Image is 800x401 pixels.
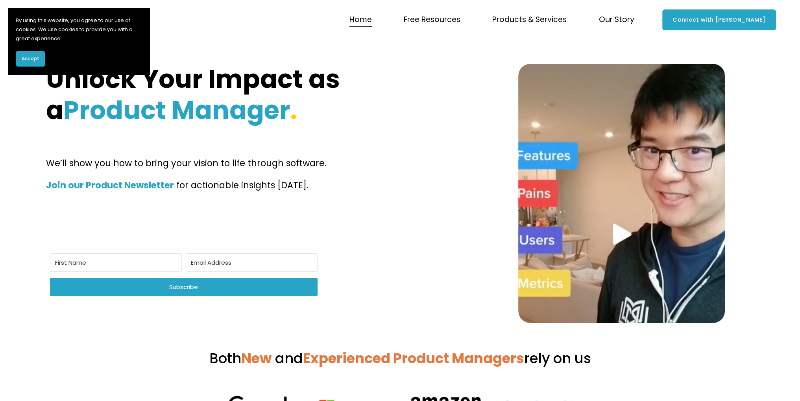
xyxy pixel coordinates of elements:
span: for actionable insights [DATE]. [176,179,309,191]
span: Free Resources [404,13,460,27]
input: Email Address [186,253,318,272]
strong: . [290,93,297,128]
strong: Experienced Product Managers [303,349,524,368]
span: Accept [22,55,39,62]
a: Connect with [PERSON_NAME] [662,9,776,30]
strong: New [241,349,272,368]
strong: Join our Product Newsletter [46,179,174,191]
p: We’ll show you how to bring your vision to life through software. [46,155,459,171]
button: Subscribe [50,278,318,296]
section: Cookie banner [8,8,150,74]
a: folder dropdown [492,12,567,27]
p: By using this website, you agree to our use of cookies. We use cookies to provide you with a grea... [16,16,142,43]
a: folder dropdown [404,12,460,27]
span: Our Story [599,13,634,27]
a: folder dropdown [599,12,634,27]
button: Accept [16,51,45,67]
a: Home [349,12,372,27]
span: Products & Services [492,13,567,27]
span: and [275,349,303,368]
strong: Product Manager [63,93,290,128]
h3: Both rely on us [46,349,754,368]
input: First Name [50,253,182,272]
strong: Unlock Your Impact as a [46,61,345,128]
